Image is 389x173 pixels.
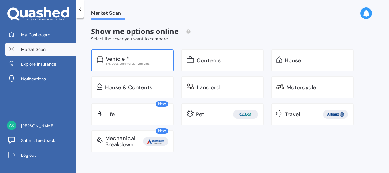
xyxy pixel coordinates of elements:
[106,56,129,62] div: Vehicle *
[196,111,204,117] div: Pet
[21,123,54,129] span: [PERSON_NAME]
[5,134,76,147] a: Submit feedback
[21,152,36,158] span: Log out
[21,46,46,52] span: Market Scan
[187,56,194,63] img: content.01f40a52572271636b6f.svg
[97,137,103,144] img: mbi.6615ef239df2212c2848.svg
[234,110,257,119] img: Cove.webp
[197,57,221,63] div: Contents
[276,56,282,63] img: home.91c183c226a05b4dc763.svg
[187,110,194,117] img: pet.71f96884985775575a0d.svg
[105,135,143,148] div: Mechanical Breakdown
[91,10,125,18] span: Market Scan
[5,29,76,41] a: My Dashboard
[197,84,220,90] div: Landlord
[105,84,152,90] div: House & Contents
[285,57,301,63] div: House
[97,56,103,63] img: car.f15378c7a67c060ca3f3.svg
[7,121,16,130] img: bb166fbc1f4564455460fc3bd8c8fb9b
[156,128,168,134] span: New
[5,43,76,56] a: Market Scan
[144,137,167,146] img: Autosure.webp
[105,111,115,117] div: Life
[5,149,76,161] a: Log out
[21,32,50,38] span: My Dashboard
[21,76,46,82] span: Notifications
[324,110,347,119] img: Allianz.webp
[5,120,76,132] a: [PERSON_NAME]
[276,110,282,117] img: travel.bdda8d6aa9c3f12c5fe2.svg
[5,58,76,70] a: Explore insurance
[97,110,103,117] img: life.f720d6a2d7cdcd3ad642.svg
[106,62,168,65] div: Excludes commercial vehicles
[156,101,168,107] span: New
[285,111,300,117] div: Travel
[91,26,191,36] span: Show me options online
[21,137,55,144] span: Submit feedback
[91,36,168,42] span: Select the cover you want to compare
[97,83,102,90] img: home-and-contents.b802091223b8502ef2dd.svg
[21,61,56,67] span: Explore insurance
[287,84,316,90] div: Motorcycle
[181,103,264,125] a: Pet
[276,83,284,90] img: motorbike.c49f395e5a6966510904.svg
[5,73,76,85] a: Notifications
[187,83,194,90] img: landlord.470ea2398dcb263567d0.svg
